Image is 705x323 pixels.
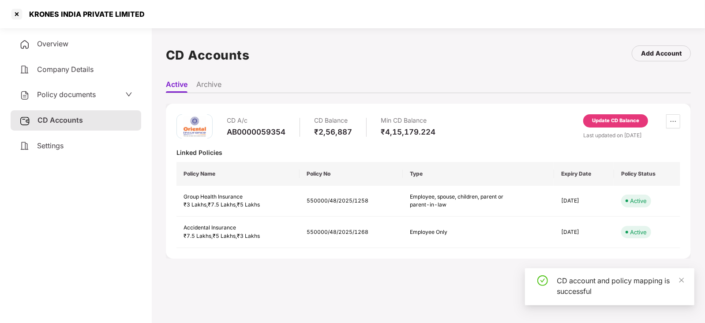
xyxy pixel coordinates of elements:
th: Policy No [300,162,403,186]
td: [DATE] [554,186,614,217]
span: ellipsis [667,118,680,125]
span: check-circle [537,275,548,286]
span: ₹3 Lakhs , [184,201,208,208]
div: Update CD Balance [592,117,639,125]
span: down [125,91,132,98]
div: Linked Policies [176,148,680,157]
div: AB0000059354 [227,127,285,137]
span: CD Accounts [37,116,83,124]
div: Employee, spouse, children, parent or parent-in-law [410,193,507,210]
span: ₹7.5 Lakhs , [184,233,213,239]
button: ellipsis [666,114,680,128]
div: Group Health Insurance [184,193,292,201]
img: svg+xml;base64,PHN2ZyB4bWxucz0iaHR0cDovL3d3dy53My5vcmcvMjAwMC9zdmciIHdpZHRoPSIyNCIgaGVpZ2h0PSIyNC... [19,39,30,50]
div: Active [630,196,647,205]
span: Policy documents [37,90,96,99]
img: svg+xml;base64,PHN2ZyB4bWxucz0iaHR0cDovL3d3dy53My5vcmcvMjAwMC9zdmciIHdpZHRoPSIyNCIgaGVpZ2h0PSIyNC... [19,141,30,151]
div: Employee Only [410,228,507,237]
img: svg+xml;base64,PHN2ZyB4bWxucz0iaHR0cDovL3d3dy53My5vcmcvMjAwMC9zdmciIHdpZHRoPSIyNCIgaGVpZ2h0PSIyNC... [19,90,30,101]
span: ₹7.5 Lakhs , [208,201,237,208]
div: CD Balance [314,114,352,127]
span: ₹5 Lakhs [237,201,260,208]
div: Active [630,228,647,237]
span: close [679,277,685,283]
div: CD account and policy mapping is successful [557,275,684,297]
span: ₹3 Lakhs [237,233,260,239]
span: ₹5 Lakhs , [213,233,237,239]
div: Min CD Balance [381,114,435,127]
div: Last updated on [DATE] [583,131,680,139]
td: 550000/48/2025/1268 [300,217,403,248]
div: Accidental Insurance [184,224,292,232]
td: 550000/48/2025/1258 [300,186,403,217]
div: ₹4,15,179.224 [381,127,435,137]
span: Overview [37,39,68,48]
li: Archive [196,80,221,93]
th: Policy Name [176,162,300,186]
div: ₹2,56,887 [314,127,352,137]
h1: CD Accounts [166,45,250,65]
div: CD A/c [227,114,285,127]
img: svg+xml;base64,PHN2ZyB4bWxucz0iaHR0cDovL3d3dy53My5vcmcvMjAwMC9zdmciIHdpZHRoPSIyNCIgaGVpZ2h0PSIyNC... [19,64,30,75]
td: [DATE] [554,217,614,248]
div: KRONES INDIA PRIVATE LIMITED [24,10,145,19]
span: Company Details [37,65,94,74]
th: Expiry Date [554,162,614,186]
th: Policy Status [614,162,680,186]
div: Add Account [641,49,682,58]
img: oi.png [181,113,208,140]
th: Type [403,162,554,186]
span: Settings [37,141,64,150]
li: Active [166,80,187,93]
img: svg+xml;base64,PHN2ZyB3aWR0aD0iMjUiIGhlaWdodD0iMjQiIHZpZXdCb3g9IjAgMCAyNSAyNCIgZmlsbD0ibm9uZSIgeG... [19,116,30,126]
